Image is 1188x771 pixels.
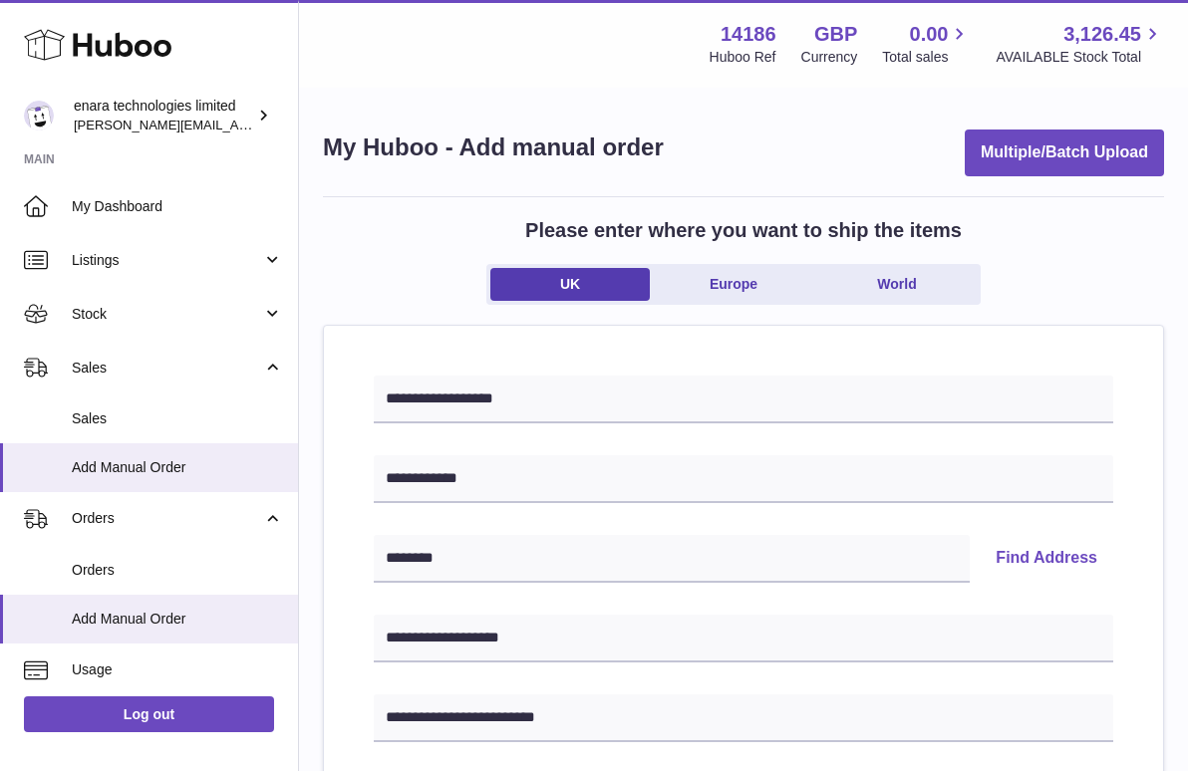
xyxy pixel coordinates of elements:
span: [PERSON_NAME][EMAIL_ADDRESS][DOMAIN_NAME] [74,117,400,132]
span: AVAILABLE Stock Total [996,48,1164,67]
a: 0.00 Total sales [882,21,971,67]
span: Sales [72,359,262,378]
span: Add Manual Order [72,458,283,477]
span: Orders [72,561,283,580]
span: Sales [72,409,283,428]
span: Orders [72,509,262,528]
strong: GBP [814,21,857,48]
strong: 14186 [721,21,776,48]
a: 3,126.45 AVAILABLE Stock Total [996,21,1164,67]
div: Huboo Ref [710,48,776,67]
span: Stock [72,305,262,324]
a: Europe [654,268,813,301]
span: Total sales [882,48,971,67]
span: Usage [72,660,283,679]
span: My Dashboard [72,197,283,216]
a: World [817,268,977,301]
h1: My Huboo - Add manual order [323,131,664,163]
button: Find Address [980,535,1113,583]
span: Listings [72,251,262,270]
span: 3,126.45 [1063,21,1141,48]
h2: Please enter where you want to ship the items [525,217,962,244]
a: Log out [24,696,274,732]
div: enara technologies limited [74,97,253,134]
div: Currency [801,48,858,67]
span: 0.00 [910,21,949,48]
button: Multiple/Batch Upload [965,129,1164,176]
a: UK [490,268,650,301]
span: Add Manual Order [72,610,283,629]
img: Dee@enara.co [24,101,54,130]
